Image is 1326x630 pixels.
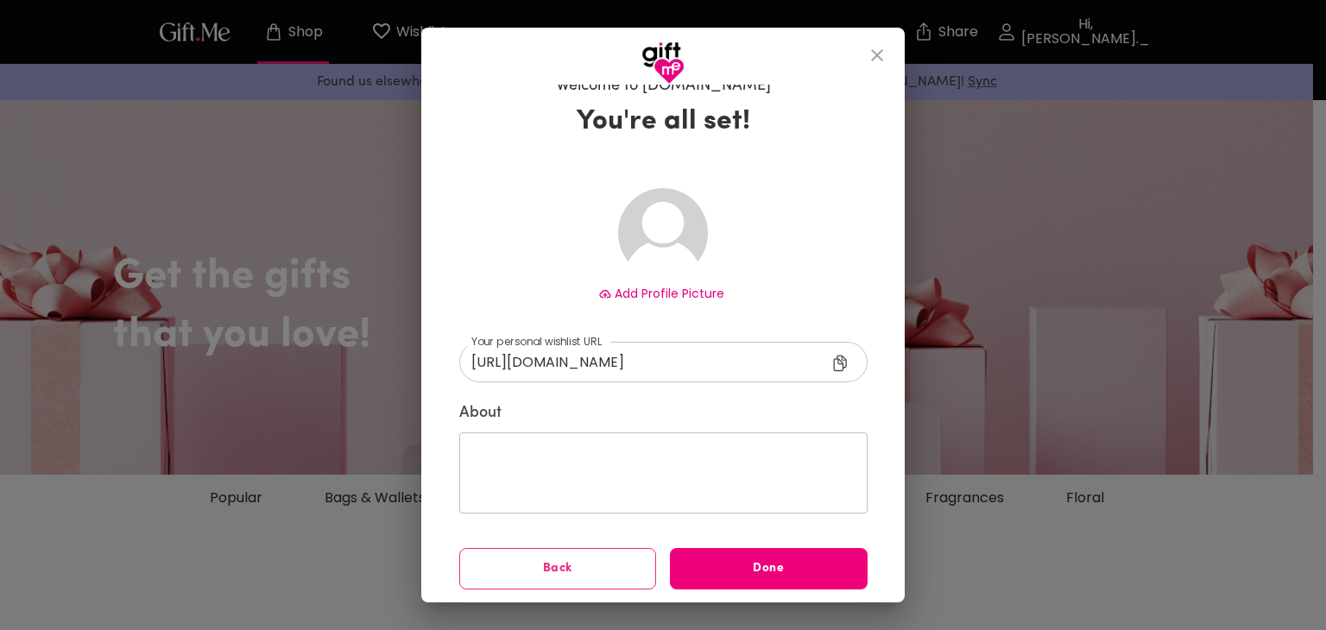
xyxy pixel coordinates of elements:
h6: Welcome to [DOMAIN_NAME] [556,76,771,97]
span: Done [670,559,868,578]
button: close [856,35,898,76]
span: Add Profile Picture [615,285,724,302]
label: About [459,403,868,424]
h3: You're all set! [577,104,750,139]
button: Done [670,548,868,589]
img: Avatar [618,188,708,278]
button: Back [459,548,657,589]
img: GiftMe Logo [641,41,685,85]
span: Back [460,559,656,578]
